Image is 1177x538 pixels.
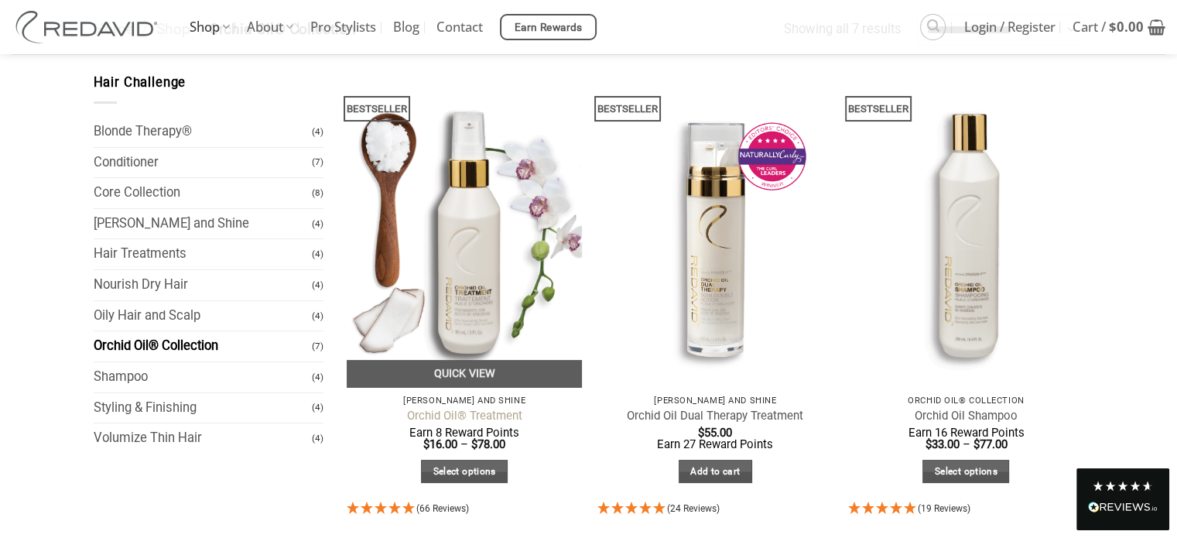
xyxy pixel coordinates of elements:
[421,460,508,484] a: Select options for “Orchid Oil® Treatment”
[848,499,1084,520] div: 4.95 Stars - 19 Reviews
[973,437,979,451] span: $
[1109,18,1117,36] span: $
[925,437,931,451] span: $
[312,303,323,330] span: (4)
[698,426,704,440] span: $
[920,14,946,39] a: Search
[94,239,313,269] a: Hair Treatments
[962,437,970,451] span: –
[354,396,575,406] p: [PERSON_NAME] and Shine
[347,360,583,387] a: Quick View
[312,149,323,176] span: (7)
[423,437,429,451] span: $
[94,423,313,454] a: Volumize Thin Hair
[94,178,313,208] a: Core Collection
[312,118,323,146] span: (4)
[312,333,323,360] span: (7)
[423,437,457,451] bdi: 16.00
[94,331,313,362] a: Orchid Oil® Collection
[471,437,477,451] span: $
[698,426,732,440] bdi: 55.00
[856,396,1076,406] p: Orchid Oil® Collection
[597,499,833,520] div: 4.92 Stars - 24 Reviews
[973,437,1007,451] bdi: 77.00
[1109,18,1144,36] bdi: 0.00
[679,460,752,484] a: Add to cart: “Orchid Oil Dual Therapy Treatment”
[12,11,166,43] img: REDAVID Salon Products | United States
[627,409,803,423] a: Orchid Oil Dual Therapy Treatment
[312,180,323,207] span: (8)
[922,460,1009,484] a: Select options for “Orchid Oil Shampoo”
[347,73,583,387] img: REDAVID Orchid Oil Treatment 90ml
[312,272,323,299] span: (4)
[94,75,186,90] span: Hair Challenge
[94,117,313,147] a: Blonde Therapy®
[1088,499,1158,519] div: Read All Reviews
[94,393,313,423] a: Styling & Finishing
[312,211,323,238] span: (4)
[94,362,313,392] a: Shampoo
[848,73,1084,387] img: REDAVID Orchid Oil Shampoo
[409,426,519,440] span: Earn 8 Reward Points
[657,437,773,451] span: Earn 27 Reward Points
[605,396,826,406] p: [PERSON_NAME] and Shine
[1088,502,1158,512] img: REVIEWS.io
[925,437,959,451] bdi: 33.00
[312,425,323,452] span: (4)
[94,148,313,178] a: Conditioner
[416,503,469,514] span: (66 Reviews)
[918,503,970,514] span: (19 Reviews)
[312,364,323,391] span: (4)
[1092,480,1154,492] div: 4.8 Stars
[471,437,505,451] bdi: 78.00
[94,270,313,300] a: Nourish Dry Hair
[1076,468,1169,530] div: Read All Reviews
[407,409,522,423] a: Orchid Oil® Treatment
[964,8,1056,46] span: Login / Register
[515,19,583,36] span: Earn Rewards
[667,503,720,514] span: (24 Reviews)
[94,209,313,239] a: [PERSON_NAME] and Shine
[460,437,468,451] span: –
[94,301,313,331] a: Oily Hair and Scalp
[597,73,833,387] img: REDAVID Orchid Oil Dual Therapy ~ Award Winning Curl Care
[908,426,1024,440] span: Earn 16 Reward Points
[347,499,583,520] div: 4.95 Stars - 66 Reviews
[500,14,597,40] a: Earn Rewards
[312,241,323,268] span: (4)
[312,394,323,421] span: (4)
[915,409,1018,423] a: Orchid Oil Shampoo
[1073,8,1144,46] span: Cart /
